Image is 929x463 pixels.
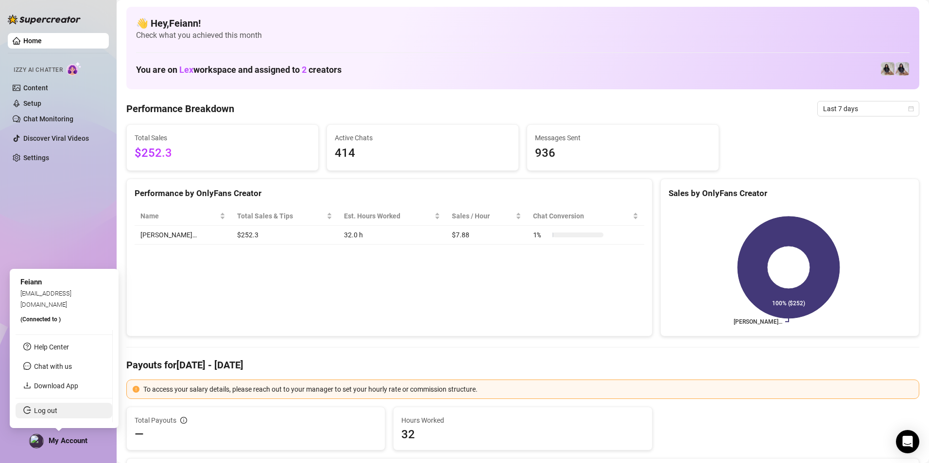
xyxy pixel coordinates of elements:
[302,65,307,75] span: 2
[20,290,71,308] span: [EMAIL_ADDRESS][DOMAIN_NAME]
[535,132,711,143] span: Messages Sent
[135,415,176,426] span: Total Payouts
[140,211,218,221] span: Name
[179,65,193,75] span: Lex
[446,207,528,226] th: Sales / Hour
[135,207,231,226] th: Name
[23,115,73,123] a: Chat Monitoring
[452,211,514,221] span: Sales / Hour
[34,382,78,390] a: Download App
[30,434,43,448] img: profilePics%2FMOLWZQSXvfM60zO7sy7eR3cMqNk1.jpeg
[338,226,446,245] td: 32.0 h
[14,66,63,75] span: Izzy AI Chatter
[180,417,187,424] span: info-circle
[527,207,644,226] th: Chat Conversion
[135,144,310,163] span: $252.3
[16,403,112,418] li: Log out
[533,230,549,240] span: 1 %
[23,84,48,92] a: Content
[133,386,139,393] span: exclamation-circle
[23,154,49,162] a: Settings
[34,407,57,414] a: Log out
[669,187,911,200] div: Sales by OnlyFans Creator
[136,65,342,75] h1: You are on workspace and assigned to creators
[49,436,87,445] span: My Account
[896,430,919,453] div: Open Intercom Messenger
[335,132,511,143] span: Active Chats
[23,362,31,370] span: message
[823,101,913,116] span: Last 7 days
[67,62,82,76] img: AI Chatter
[734,318,782,325] text: [PERSON_NAME]…
[136,17,910,30] h4: 👋 Hey, Feiann !
[335,144,511,163] span: 414
[231,207,338,226] th: Total Sales & Tips
[135,427,144,442] span: —
[143,384,913,395] div: To access your salary details, please reach out to your manager to set your hourly rate or commis...
[126,102,234,116] h4: Performance Breakdown
[34,343,69,351] a: Help Center
[20,316,61,323] span: (Connected to )
[23,37,42,45] a: Home
[344,211,432,221] div: Est. Hours Worked
[135,132,310,143] span: Total Sales
[446,226,528,245] td: $7.88
[23,99,41,107] a: Setup
[23,134,89,142] a: Discover Viral Videos
[533,211,630,221] span: Chat Conversion
[895,62,909,76] img: Francesca
[535,144,711,163] span: 936
[237,211,325,221] span: Total Sales & Tips
[20,278,42,286] span: Feiann
[136,30,910,41] span: Check what you achieved this month
[881,62,895,76] img: Francesca
[34,363,72,370] span: Chat with us
[8,15,81,24] img: logo-BBDzfeDw.svg
[401,415,644,426] span: Hours Worked
[135,187,644,200] div: Performance by OnlyFans Creator
[231,226,338,245] td: $252.3
[135,226,231,245] td: [PERSON_NAME]…
[401,427,644,442] span: 32
[908,106,914,112] span: calendar
[126,358,919,372] h4: Payouts for [DATE] - [DATE]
